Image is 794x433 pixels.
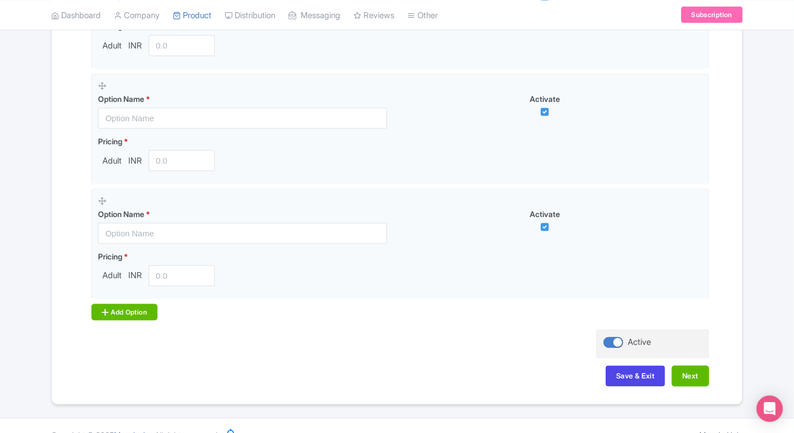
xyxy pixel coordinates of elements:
[149,266,215,286] input: 0.0
[126,40,144,52] span: INR
[606,366,665,387] button: Save & Exit
[98,252,122,261] span: Pricing
[98,269,126,282] span: Adult
[98,21,122,31] span: Pricing
[126,269,144,282] span: INR
[91,304,157,321] div: Add Option
[98,108,387,129] input: Option Name
[98,40,126,52] span: Adult
[628,337,651,349] div: Active
[530,94,560,104] span: Activate
[149,150,215,171] input: 0.0
[98,209,144,219] span: Option Name
[126,155,144,167] span: INR
[672,366,709,387] button: Next
[681,7,743,23] a: Subscription
[98,137,122,146] span: Pricing
[98,94,144,104] span: Option Name
[98,155,126,167] span: Adult
[530,209,560,219] span: Activate
[149,35,215,56] input: 0.0
[757,396,783,422] div: Open Intercom Messenger
[98,223,387,244] input: Option Name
